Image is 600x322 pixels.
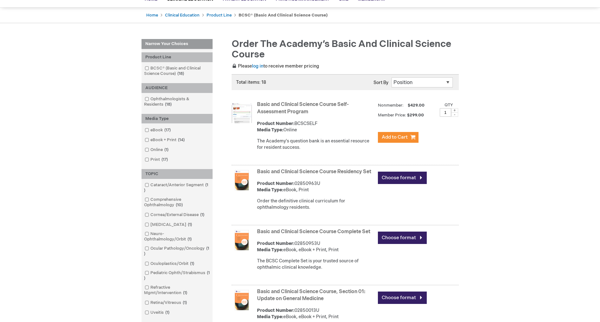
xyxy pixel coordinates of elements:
[378,132,419,143] button: Add to Cart
[143,270,211,281] a: Pediatric Ophth/Strabismus1
[142,169,213,179] div: TOPIC
[232,103,252,123] img: Basic and Clinical Science Course Self-Assessment Program
[257,307,375,320] div: 02850013U eBook, eBook + Print, Print
[239,13,328,18] strong: BCSC® (Basic and Clinical Science Course)
[142,52,213,62] div: Product Line
[163,102,173,107] span: 18
[257,121,294,126] strong: Product Number:
[257,289,365,302] a: Basic and Clinical Science Course, Section 01: Update on General Medicine
[378,113,406,118] strong: Member Price:
[257,102,349,115] a: Basic and Clinical Science Course Self-Assessment Program
[144,246,209,256] span: 1
[144,270,210,281] span: 1
[440,108,451,117] input: Qty
[257,229,370,235] a: Basic and Clinical Science Course Complete Set
[186,237,193,242] span: 1
[143,261,197,267] a: Oculoplastics/Orbit1
[146,13,158,18] a: Home
[181,290,189,295] span: 1
[407,113,425,118] span: $299.00
[207,13,232,18] a: Product Line
[257,247,283,253] strong: Media Type:
[143,127,173,133] a: eBook17
[232,63,319,69] span: Please to receive member pricing
[174,202,184,207] span: 10
[143,300,189,306] a: Retina/Vitreous1
[257,169,371,175] a: Basic and Clinical Science Course Residency Set
[378,172,427,184] a: Choose format
[232,290,252,310] img: Basic and Clinical Science Course, Section 01: Update on General Medicine
[378,232,427,244] a: Choose format
[163,147,170,152] span: 1
[143,157,170,163] a: Print17
[143,65,211,77] a: BCSC® (Basic and Clinical Science Course)18
[257,181,375,193] div: 02850963U eBook, Print
[232,170,252,190] img: Basic and Clinical Science Course Residency Set
[181,300,188,305] span: 1
[257,240,375,253] div: 02850953U eBook, eBook + Print, Print
[143,246,211,257] a: Ocular Pathology/Oncology1
[186,222,194,227] span: 1
[142,83,213,93] div: AUDIENCE
[143,212,207,218] a: Cornea/External Disease1
[232,38,451,60] span: Order the Academy’s Basic and Clinical Science Course
[257,121,375,133] div: BCSCSELF Online
[143,137,187,143] a: eBook + Print14
[257,258,375,271] div: The BCSC Complete Set is your trusted source of ophthalmic clinical knowledge.
[143,147,171,153] a: Online1
[176,71,186,76] span: 18
[188,261,196,266] span: 1
[163,128,172,133] span: 17
[382,134,408,140] span: Add to Cart
[143,310,172,316] a: Uveitis1
[143,285,211,296] a: Refractive Mgmt/Intervention1
[165,13,200,18] a: Clinical Education
[378,292,427,304] a: Choose format
[373,80,388,85] label: Sort By
[143,231,211,242] a: Neuro-Ophthalmology/Orbit1
[143,96,211,108] a: Ophthalmologists & Residents18
[236,80,266,85] span: Total items: 18
[257,127,283,133] strong: Media Type:
[257,138,375,151] div: The Academy's question bank is an essential resource for resident success.
[257,241,294,246] strong: Product Number:
[143,197,211,208] a: Comprehensive Ophthalmology10
[378,102,404,109] strong: Nonmember:
[144,182,208,193] span: 1
[257,308,294,313] strong: Product Number:
[257,314,283,319] strong: Media Type:
[232,230,252,250] img: Basic and Clinical Science Course Complete Set
[142,39,213,49] strong: Narrow Your Choices
[407,103,425,108] span: $429.00
[257,198,375,211] div: Order the definitive clinical curriculum for ophthalmology residents.
[199,212,206,217] span: 1
[445,102,453,108] label: Qty
[164,310,171,315] span: 1
[143,222,195,228] a: [MEDICAL_DATA]1
[252,63,263,69] a: log in
[143,182,211,194] a: Cataract/Anterior Segment1
[257,181,294,186] strong: Product Number:
[257,187,283,193] strong: Media Type:
[160,157,169,162] span: 17
[142,114,213,124] div: Media Type
[176,137,186,142] span: 14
